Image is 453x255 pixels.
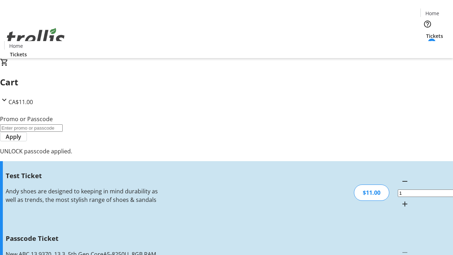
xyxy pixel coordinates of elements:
a: Tickets [4,51,33,58]
img: Orient E2E Organization b5siwY3sEU's Logo [4,20,67,56]
div: $11.00 [354,185,389,201]
span: Home [425,10,439,17]
span: Tickets [10,51,27,58]
h3: Passcode Ticket [6,233,160,243]
span: Home [9,42,23,50]
a: Home [5,42,27,50]
span: Apply [6,132,21,141]
span: CA$11.00 [8,98,33,106]
button: Help [420,17,435,31]
h3: Test Ticket [6,171,160,181]
span: Tickets [426,32,443,40]
button: Decrement by one [398,174,412,188]
button: Cart [420,40,435,54]
a: Tickets [420,32,449,40]
a: Home [421,10,443,17]
button: Increment by one [398,197,412,211]
div: Andy shoes are designed to keeping in mind durability as well as trends, the most stylish range o... [6,187,160,204]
